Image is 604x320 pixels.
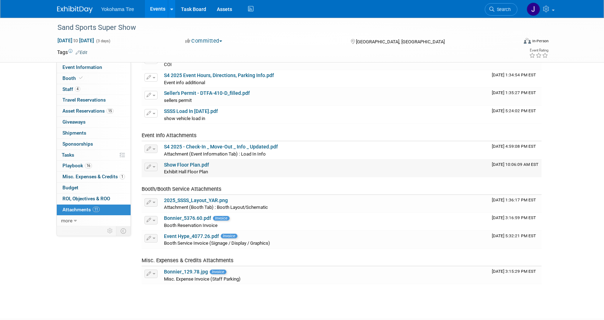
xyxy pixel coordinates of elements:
[164,62,172,67] span: COI
[57,150,131,161] a: Tasks
[524,38,531,44] img: Format-Inperson.png
[485,3,517,16] a: Search
[492,197,536,202] span: Upload Timestamp
[57,6,93,13] img: ExhibitDay
[120,174,125,179] span: 1
[210,270,226,274] span: Invoice
[62,108,114,114] span: Asset Reservations
[164,197,228,203] a: 2025_SSSS_Layout_YAR.png
[93,207,100,212] span: 11
[492,144,536,149] span: Upload Timestamp
[489,159,542,177] td: Upload Timestamp
[61,218,72,223] span: more
[57,194,131,204] a: ROI, Objectives & ROO
[57,84,131,95] a: Staff4
[57,73,131,84] a: Booth
[85,163,92,168] span: 16
[489,266,542,284] td: Upload Timestamp
[57,128,131,139] a: Shipments
[489,195,542,213] td: Upload Timestamp
[492,233,536,238] span: Upload Timestamp
[104,226,116,235] td: Personalize Event Tab Strip
[57,49,87,56] td: Tags
[62,152,74,158] span: Tasks
[492,215,536,220] span: Upload Timestamp
[183,37,225,45] button: Committed
[213,216,230,221] span: Invoice
[164,215,211,221] a: Bonnier_5376.60.pdf
[62,174,125,179] span: Misc. Expenses & Credits
[75,86,80,92] span: 4
[164,162,209,168] a: Show Floor Plan.pdf
[57,95,131,105] a: Travel Reservations
[164,108,218,114] a: SSSS Load In [DATE].pdf
[492,72,536,77] span: Upload Timestamp
[106,108,114,114] span: 15
[76,50,87,55] a: Edit
[164,223,218,228] span: Booth Reservation Invoice
[116,226,131,235] td: Toggle Event Tabs
[532,38,549,44] div: In-Person
[164,72,274,78] a: S4 2025 Event Hours, Directions, Parking Info.pdf
[164,116,205,121] span: show vehicle load in
[164,90,250,96] a: Seller's Permit - DTFA-410-D_filled.pdf
[57,172,131,182] a: Misc. Expenses & Credits1
[489,106,542,124] td: Upload Timestamp
[62,207,100,212] span: Attachments
[164,240,270,246] span: Booth Service Invoice (Signage / Display / Graphics)
[101,6,134,12] span: Yokohama Tire
[476,37,549,48] div: Event Format
[62,196,110,201] span: ROI, Objectives & ROO
[492,162,538,167] span: Upload Timestamp
[57,37,94,44] span: [DATE] [DATE]
[62,64,102,70] span: Event Information
[489,70,542,88] td: Upload Timestamp
[57,161,131,171] a: Playbook16
[164,98,192,103] span: sellers permit
[492,269,536,274] span: Upload Timestamp
[62,97,106,103] span: Travel Reservations
[62,185,78,190] span: Budget
[164,233,219,239] a: Event Hype_4077.26.pdf
[95,39,110,43] span: (3 days)
[494,7,511,12] span: Search
[489,231,542,249] td: Upload Timestamp
[529,49,548,52] div: Event Rating
[62,141,93,147] span: Sponsorships
[164,144,278,150] a: S4 2025 - Check-In _ Move-Out _ Info _ Updated.pdf
[164,80,205,85] span: Event info additional
[164,276,241,282] span: Misc. Expense Invoice (Staff Parking)
[57,117,131,128] a: Giveaways
[62,75,84,81] span: Booth
[62,130,86,136] span: Shipments
[164,205,268,210] span: Attachment (Booth Tab) : Booth Layout/Schematic
[164,169,208,174] span: Exhibit Hall Floor Plan
[492,108,536,113] span: Upload Timestamp
[57,205,131,215] a: Attachments11
[492,90,536,95] span: Upload Timestamp
[72,38,79,43] span: to
[164,269,208,275] a: Bonnier_129.78.jpg
[62,163,92,168] span: Playbook
[527,2,540,16] img: Janelle Williams
[142,257,234,264] span: Misc. Expenses & Credits Attachments
[57,62,131,73] a: Event Information
[489,141,542,159] td: Upload Timestamp
[142,132,197,139] span: Event Info Attachments
[57,106,131,116] a: Asset Reservations15
[356,39,445,44] span: [GEOGRAPHIC_DATA], [GEOGRAPHIC_DATA]
[164,151,266,157] span: Attachment (Event Information Tab) : Load In Info
[142,186,221,192] span: Booth/Booth Service Attachments
[55,21,507,34] div: Sand Sports Super Show
[489,88,542,105] td: Upload Timestamp
[79,76,83,80] i: Booth reservation complete
[57,216,131,226] a: more
[57,183,131,193] a: Budget
[57,139,131,150] a: Sponsorships
[489,213,542,230] td: Upload Timestamp
[62,86,80,92] span: Staff
[221,234,237,238] span: Invoice
[62,119,86,125] span: Giveaways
